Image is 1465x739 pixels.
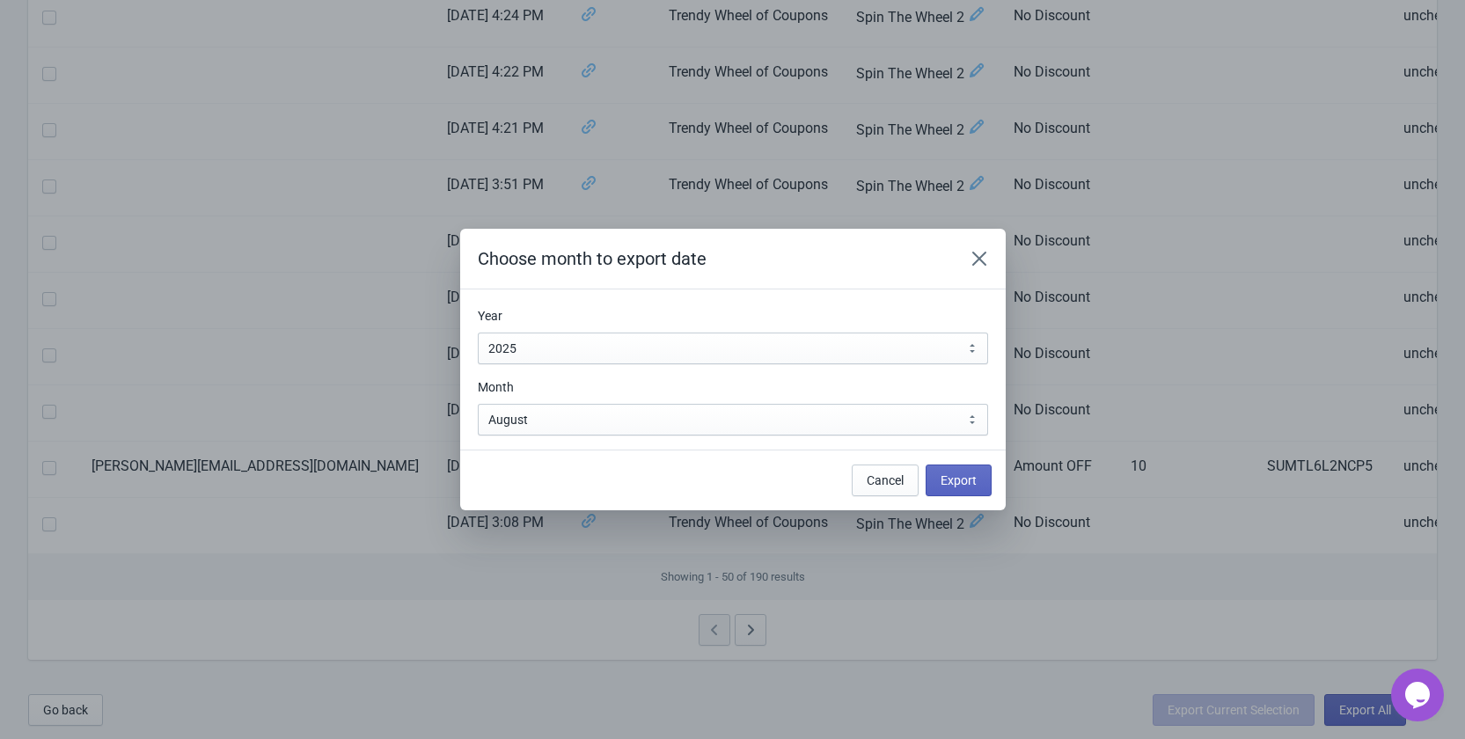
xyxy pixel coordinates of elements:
label: Year [478,307,502,325]
button: Close [963,243,995,274]
iframe: chat widget [1391,669,1447,721]
button: Cancel [852,465,919,496]
span: Cancel [867,473,904,487]
h2: Choose month to export date [478,246,946,271]
span: Export [941,473,977,487]
label: Month [478,378,514,396]
button: Export [926,465,992,496]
